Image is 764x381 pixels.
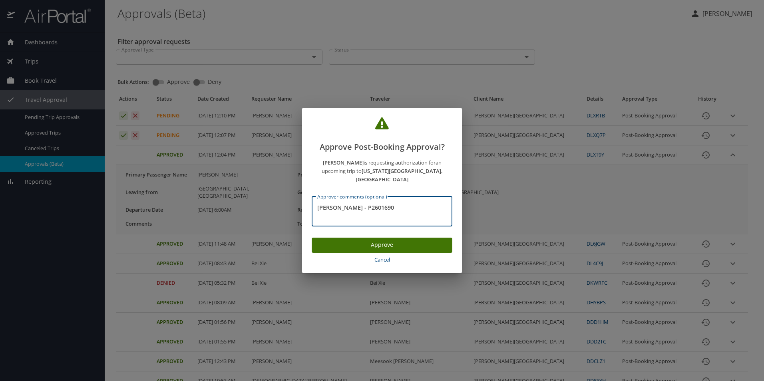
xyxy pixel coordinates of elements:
button: Cancel [312,253,452,267]
button: Approve [312,238,452,253]
h2: Approve Post-Booking Approval? [312,117,452,153]
textarea: [PERSON_NAME] - P2601690 [317,204,447,219]
span: Approve [318,240,446,250]
p: is requesting authorization for an upcoming trip to [312,159,452,183]
strong: [PERSON_NAME] [323,159,364,166]
span: Cancel [315,255,449,264]
strong: [US_STATE][GEOGRAPHIC_DATA], [GEOGRAPHIC_DATA] [356,167,443,183]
